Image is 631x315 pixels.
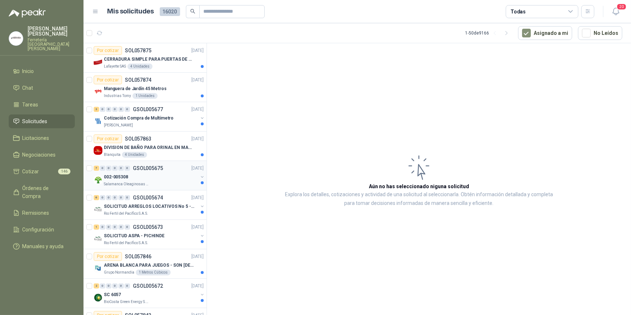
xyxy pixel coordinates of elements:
span: Tareas [23,101,38,109]
div: 4 Unidades [127,64,152,69]
span: Cotizar [23,167,39,175]
div: 1 Metros Cúbicos [136,270,171,275]
div: 0 [125,283,130,288]
img: Company Logo [94,146,102,155]
p: GSOL005677 [133,107,163,112]
p: Manguera de Jardín 45 Metros [104,85,167,92]
img: Company Logo [94,175,102,184]
span: 16020 [160,7,180,16]
div: 0 [118,107,124,112]
p: GSOL005675 [133,166,163,171]
p: SC 6057 [104,291,121,298]
p: 002-005308 [104,174,128,181]
a: Configuración [9,223,75,237]
span: Remisiones [23,209,49,217]
span: 146 [58,169,70,174]
p: Grupo Normandía [104,270,134,275]
span: Órdenes de Compra [23,184,68,200]
p: [DATE] [191,253,204,260]
div: 0 [118,195,124,200]
a: Por cotizarSOL057875[DATE] Company LogoCERRADURA SIMPLE PARA PUERTAS DE VIDRIOLafayette SAS4 Unid... [84,43,207,73]
p: Salamanca Oleaginosas SAS [104,181,150,187]
a: 1 0 0 0 0 0 GSOL005673[DATE] Company LogoSOLICITUD ASPA - PICHINDERio Fertil del Pacífico S.A.S. [94,223,205,246]
a: Cotizar146 [9,165,75,178]
a: Por cotizarSOL057846[DATE] Company LogoARENA BLANCA PARA JUEGOS - SON [DEMOGRAPHIC_DATA].31 METRO... [84,249,207,279]
p: [DATE] [191,136,204,142]
div: 0 [106,283,111,288]
a: Negociaciones [9,148,75,162]
button: 20 [609,5,622,18]
p: [PERSON_NAME] [104,122,133,128]
div: 0 [118,166,124,171]
div: Por cotizar [94,252,122,261]
div: Por cotizar [94,46,122,55]
p: Explora los detalles, cotizaciones y actividad de una solicitud al seleccionarla. Obtén informaci... [280,190,558,208]
div: 0 [106,225,111,230]
div: 0 [118,283,124,288]
p: BioCosta Green Energy S.A.S [104,299,150,305]
img: Logo peakr [9,9,46,17]
a: Manuales y ayuda [9,239,75,253]
div: 1 Unidades [133,93,158,99]
a: Licitaciones [9,131,75,145]
p: CERRADURA SIMPLE PARA PUERTAS DE VIDRIO [104,56,194,63]
div: 6 [94,195,99,200]
p: ARENA BLANCA PARA JUEGOS - SON [DEMOGRAPHIC_DATA].31 METROS CUBICOS [104,262,194,269]
p: GSOL005673 [133,225,163,230]
p: SOL057874 [125,77,151,82]
div: 0 [112,225,118,230]
span: Configuración [23,226,54,234]
div: 0 [118,225,124,230]
div: 0 [100,166,105,171]
span: Licitaciones [23,134,49,142]
span: 20 [616,3,627,10]
div: Por cotizar [94,134,122,143]
img: Company Logo [94,205,102,214]
p: SOLICITUD ARREGLOS LOCATIVOS No 5 - PICHINDE [104,203,194,210]
div: 0 [112,166,118,171]
p: GSOL005672 [133,283,163,288]
a: Inicio [9,64,75,78]
div: 2 [94,283,99,288]
div: Todas [510,8,526,16]
p: SOL057875 [125,48,151,53]
p: [DATE] [191,194,204,201]
div: 7 [94,166,99,171]
div: 0 [106,107,111,112]
p: [DATE] [191,283,204,290]
div: 4 Unidades [122,152,147,158]
img: Company Logo [94,58,102,66]
img: Company Logo [94,234,102,243]
p: Lafayette SAS [104,64,126,69]
p: Rio Fertil del Pacífico S.A.S. [104,240,148,246]
p: [DATE] [191,77,204,84]
p: [DATE] [191,47,204,54]
div: 0 [125,225,130,230]
p: Cotización Compra de Multímetro [104,115,174,122]
a: 6 0 0 0 0 0 GSOL005674[DATE] Company LogoSOLICITUD ARREGLOS LOCATIVOS No 5 - PICHINDERio Fertil d... [94,193,205,217]
a: 3 0 0 0 0 0 GSOL005677[DATE] Company LogoCotización Compra de Multímetro[PERSON_NAME] [94,105,205,128]
p: DIVISION DE BAÑO PARA ORINAL EN MADERA O PLASTICA [104,144,194,151]
div: 0 [106,195,111,200]
div: 1 - 50 de 9166 [465,27,512,39]
div: 0 [125,107,130,112]
span: Manuales y ayuda [23,242,64,250]
div: 0 [100,283,105,288]
img: Company Logo [94,264,102,272]
div: 0 [112,107,118,112]
p: Industrias Tomy [104,93,131,99]
p: Blanquita [104,152,121,158]
span: Solicitudes [23,117,48,125]
a: Órdenes de Compra [9,181,75,203]
span: Inicio [23,67,34,75]
a: Remisiones [9,206,75,220]
h1: Mis solicitudes [107,6,154,17]
a: Solicitudes [9,114,75,128]
div: 0 [112,283,118,288]
div: 0 [125,166,130,171]
div: 1 [94,225,99,230]
p: SOL057846 [125,254,151,259]
p: [DATE] [191,165,204,172]
span: Chat [23,84,33,92]
div: Por cotizar [94,76,122,84]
